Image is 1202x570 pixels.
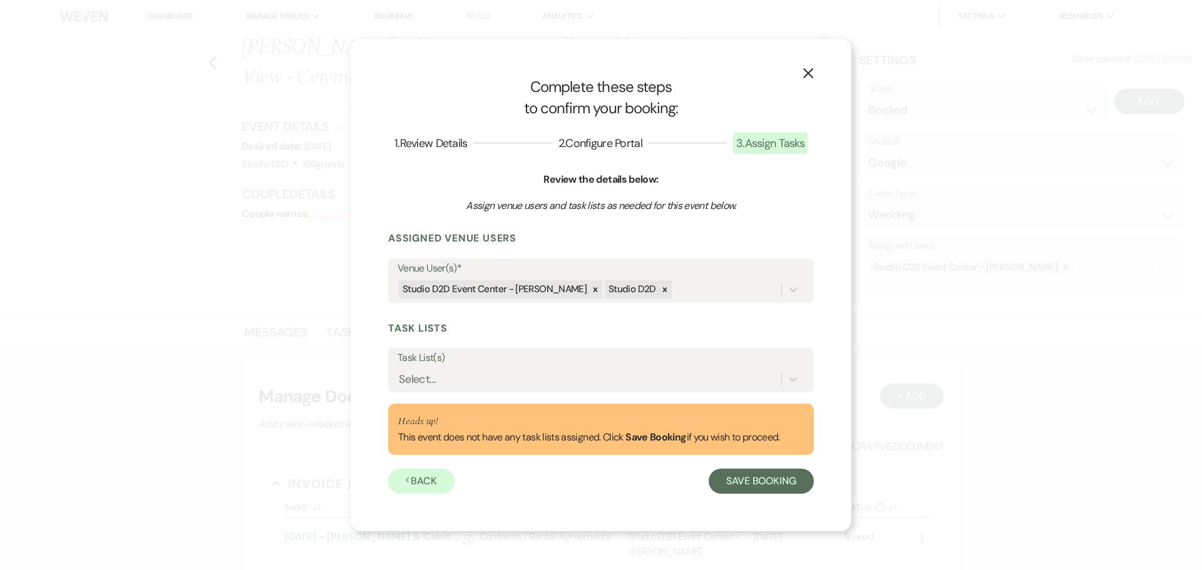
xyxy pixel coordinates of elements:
div: Select... [399,370,436,387]
label: Task List(s) [398,349,804,367]
button: Save Booking [709,469,814,494]
div: This event does not have any task lists assigned. Click if you wish to proceed. [398,414,780,445]
h3: Assign venue users and task lists as needed for this event below. [431,199,771,213]
span: 3 . Assign Tasks [733,133,808,154]
span: 2 . Configure Portal [558,136,642,151]
button: 3.Assign Tasks [727,138,814,149]
p: Heads up! [398,414,780,430]
button: Back [388,469,455,494]
div: Studio D2D Event Center - [PERSON_NAME] [399,280,588,298]
button: 1.Review Details [388,138,473,149]
h1: Complete these steps to confirm your booking: [388,76,814,118]
h3: Assigned Venue Users [388,232,814,245]
div: Studio D2D [605,280,658,298]
label: Venue User(s)* [398,260,804,278]
span: 1 . Review Details [394,136,467,151]
h3: Task Lists [388,322,814,335]
h6: Review the details below: [388,173,814,186]
b: Save Booking [625,430,686,444]
button: 2.Configure Portal [552,138,649,149]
